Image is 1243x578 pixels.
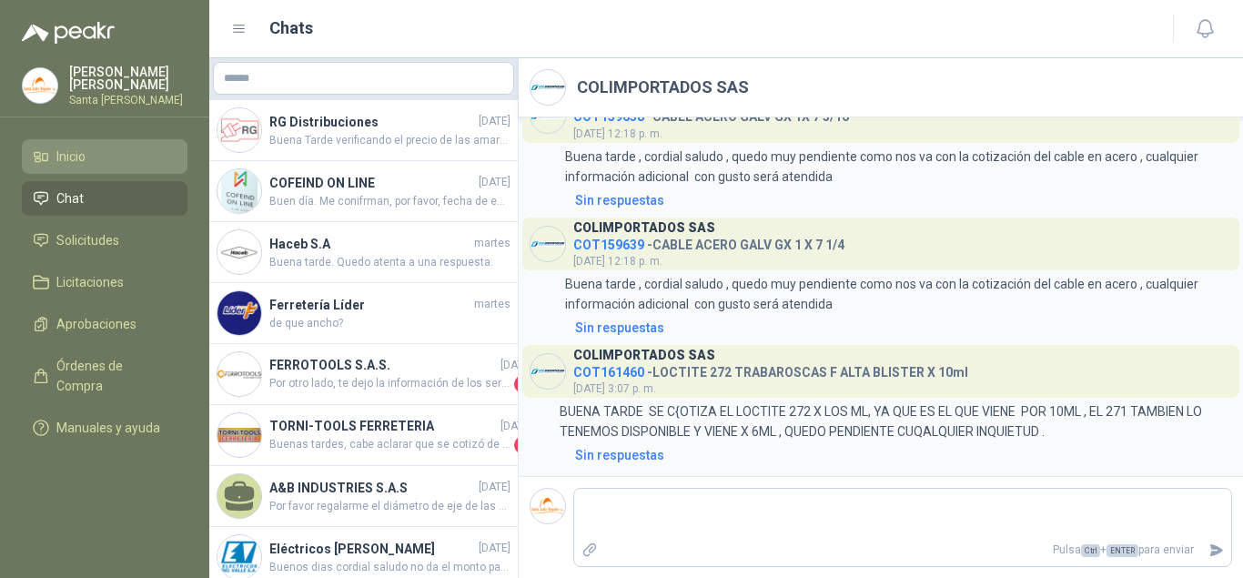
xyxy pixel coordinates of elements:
[514,436,532,454] span: 1
[565,274,1232,314] p: Buena tarde , cordial saludo , quedo muy pendiente como nos va con la cotización del cable en ace...
[269,132,510,149] span: Buena Tarde verificando el precio de las amarras, se ofertaron por unidad y no por paquete el paq...
[22,265,187,299] a: Licitaciones
[565,147,1232,187] p: Buena tarde , cordial saludo , quedo muy pendiente como nos va con la cotización del cable en ace...
[1201,534,1231,566] button: Enviar
[575,445,664,465] div: Sin respuestas
[573,223,715,233] h3: COLIMPORTADOS SAS
[56,272,124,292] span: Licitaciones
[1107,544,1138,557] span: ENTER
[56,188,84,208] span: Chat
[575,190,664,210] div: Sin respuestas
[217,291,261,335] img: Company Logo
[269,478,475,498] h4: A&B INDUSTRIES S.A.S
[269,295,470,315] h4: Ferretería Líder
[605,534,1202,566] p: Pulsa + para enviar
[22,22,115,44] img: Logo peakr
[22,139,187,174] a: Inicio
[573,105,849,122] h4: - CABLE ACERO GALV GX 1X 7 3/16
[479,174,510,191] span: [DATE]
[269,193,510,210] span: Buen día. Me conifrman, por favor, fecha de entrega. Gracias
[571,318,1232,338] a: Sin respuestas
[514,375,532,393] span: 2
[573,350,715,360] h3: COLIMPORTADOS SAS
[269,559,510,576] span: Buenos dias cordial saludo no da el monto para despacho gracias
[574,534,605,566] label: Adjuntar archivos
[56,356,170,396] span: Órdenes de Compra
[571,445,1232,465] a: Sin respuestas
[531,227,565,261] img: Company Logo
[479,113,510,130] span: [DATE]
[474,296,510,313] span: martes
[23,68,57,103] img: Company Logo
[531,70,565,105] img: Company Logo
[571,190,1232,210] a: Sin respuestas
[269,355,497,375] h4: FERROTOOLS S.A.S.
[56,418,160,438] span: Manuales y ayuda
[22,349,187,403] a: Órdenes de Compra
[209,100,518,161] a: Company LogoRG Distribuciones[DATE]Buena Tarde verificando el precio de las amarras, se ofertaron...
[22,411,187,445] a: Manuales y ayuda
[209,344,518,405] a: Company LogoFERROTOOLS S.A.S.[DATE]Por otro lado, te dejo la información de los seriales de los e...
[209,466,518,527] a: A&B INDUSTRIES S.A.S[DATE]Por favor regalarme el diámetro de eje de las chumacera por favor.
[531,354,565,389] img: Company Logo
[269,173,475,193] h4: COFEIND ON LINE
[573,233,844,250] h4: - CABLE ACERO GALV GX 1 X 7 1/4
[573,360,968,378] h4: - LOCTITE 272 TRABAROSCAS F ALTA BLISTER X 10ml
[22,181,187,216] a: Chat
[269,539,475,559] h4: Eléctricos [PERSON_NAME]
[209,405,518,466] a: Company LogoTORNI-TOOLS FERRETERIA[DATE]Buenas tardes, cabe aclarar que se cotizó de 70 mm1
[269,234,470,254] h4: Haceb S.A
[1081,544,1100,557] span: Ctrl
[56,314,136,334] span: Aprobaciones
[560,401,1232,441] p: BUENA TARDE SE C{OTIZA EL LOCTITE 272 X LOS ML, YA QUE ES EL QUE VIENE POR 10ML , EL 271 TAMBIEN ...
[269,436,510,454] span: Buenas tardes, cabe aclarar que se cotizó de 70 mm
[209,283,518,344] a: Company LogoFerretería Lídermartesde que ancho?
[217,352,261,396] img: Company Logo
[217,169,261,213] img: Company Logo
[209,222,518,283] a: Company LogoHaceb S.AmartesBuena tarde. Quedo atenta a una respuesta.
[217,108,261,152] img: Company Logo
[474,235,510,252] span: martes
[573,382,656,395] span: [DATE] 3:07 p. m.
[573,365,644,380] span: COT161460
[269,416,497,436] h4: TORNI-TOOLS FERRETERIA
[575,318,664,338] div: Sin respuestas
[577,75,749,100] h2: COLIMPORTADOS SAS
[22,307,187,341] a: Aprobaciones
[269,315,510,332] span: de que ancho?
[69,95,187,106] p: Santa [PERSON_NAME]
[269,498,510,515] span: Por favor regalarme el diámetro de eje de las chumacera por favor.
[479,479,510,496] span: [DATE]
[573,109,644,124] span: COT159638
[573,255,662,268] span: [DATE] 12:18 p. m.
[217,230,261,274] img: Company Logo
[573,238,644,252] span: COT159639
[269,112,475,132] h4: RG Distribuciones
[500,357,532,374] span: [DATE]
[217,413,261,457] img: Company Logo
[22,223,187,258] a: Solicitudes
[209,161,518,222] a: Company LogoCOFEIND ON LINE[DATE]Buen día. Me conifrman, por favor, fecha de entrega. Gracias
[269,254,510,271] span: Buena tarde. Quedo atenta a una respuesta.
[56,230,119,250] span: Solicitudes
[269,15,313,41] h1: Chats
[531,489,565,523] img: Company Logo
[56,147,86,167] span: Inicio
[500,418,532,435] span: [DATE]
[269,375,510,393] span: Por otro lado, te dejo la información de los seriales de los equipos si en algún momento se prese...
[573,127,662,140] span: [DATE] 12:18 p. m.
[479,540,510,557] span: [DATE]
[69,66,187,91] p: [PERSON_NAME] [PERSON_NAME]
